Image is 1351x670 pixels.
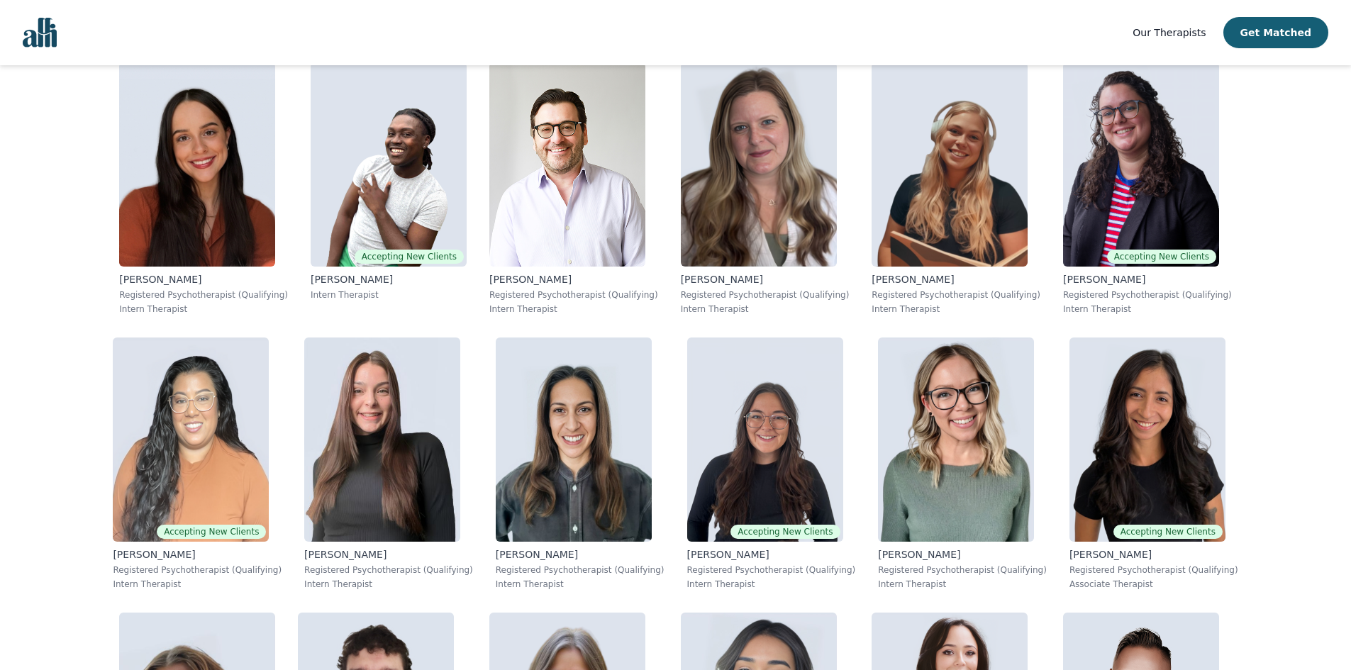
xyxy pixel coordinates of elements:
p: Registered Psychotherapist (Qualifying) [878,564,1047,576]
p: Intern Therapist [119,303,288,315]
p: Intern Therapist [113,579,282,590]
span: Accepting New Clients [157,525,266,539]
a: Haile_McbrideAccepting New Clients[PERSON_NAME]Registered Psychotherapist (Qualifying)Intern Ther... [676,326,867,601]
p: [PERSON_NAME] [489,272,658,286]
p: Intern Therapist [878,579,1047,590]
a: Kayla_Bishop[PERSON_NAME]Registered Psychotherapist (Qualifying)Intern Therapist [669,51,861,326]
p: [PERSON_NAME] [1063,272,1232,286]
p: Registered Psychotherapist (Qualifying) [496,564,665,576]
img: Cayley_Hanson [1063,62,1219,267]
span: Our Therapists [1133,27,1206,38]
span: Accepting New Clients [1113,525,1223,539]
p: Intern Therapist [489,303,658,315]
a: Brian_Danson[PERSON_NAME]Registered Psychotherapist (Qualifying)Intern Therapist [478,51,669,326]
a: Fiona_Sinclair[PERSON_NAME]Registered Psychotherapist (Qualifying)Intern Therapist [867,326,1058,601]
a: Anyssa_Sipos[PERSON_NAME]Registered Psychotherapist (Qualifying)Intern Therapist [293,326,484,601]
img: Anthony_Kusi [311,62,467,267]
p: [PERSON_NAME] [1069,547,1238,562]
img: Anyssa_Sipos [304,337,460,542]
img: Kayla_Bishop [681,62,837,267]
p: Intern Therapist [311,289,467,301]
img: Brian_Danson [489,62,645,267]
img: Fiona_Sinclair [878,337,1034,542]
img: Christina_Persaud [113,337,269,542]
p: [PERSON_NAME] [113,547,282,562]
p: Intern Therapist [304,579,473,590]
a: Christina_PersaudAccepting New Clients[PERSON_NAME]Registered Psychotherapist (Qualifying)Intern ... [101,326,293,601]
img: Haile_Mcbride [687,337,843,542]
p: Registered Psychotherapist (Qualifying) [304,564,473,576]
span: Accepting New Clients [355,250,464,264]
p: [PERSON_NAME] [119,272,288,286]
span: Accepting New Clients [1107,250,1216,264]
p: Registered Psychotherapist (Qualifying) [681,289,850,301]
p: Intern Therapist [687,579,856,590]
p: [PERSON_NAME] [872,272,1040,286]
p: Associate Therapist [1069,579,1238,590]
a: Kristina_Stephenson[PERSON_NAME]Registered Psychotherapist (Qualifying)Intern Therapist [484,326,676,601]
p: Registered Psychotherapist (Qualifying) [1063,289,1232,301]
a: Our Therapists [1133,24,1206,41]
p: [PERSON_NAME] [496,547,665,562]
p: Registered Psychotherapist (Qualifying) [1069,564,1238,576]
p: [PERSON_NAME] [304,547,473,562]
p: Registered Psychotherapist (Qualifying) [872,289,1040,301]
p: Registered Psychotherapist (Qualifying) [113,564,282,576]
p: [PERSON_NAME] [681,272,850,286]
p: Intern Therapist [1063,303,1232,315]
a: Emerald_Weninger[PERSON_NAME]Registered Psychotherapist (Qualifying)Intern Therapist [860,51,1052,326]
p: Intern Therapist [681,303,850,315]
p: [PERSON_NAME] [878,547,1047,562]
p: [PERSON_NAME] [311,272,467,286]
p: [PERSON_NAME] [687,547,856,562]
img: alli logo [23,18,57,48]
img: Emerald_Weninger [872,62,1028,267]
p: Registered Psychotherapist (Qualifying) [687,564,856,576]
img: Kristina_Stephenson [496,337,652,542]
a: Cayley_HansonAccepting New Clients[PERSON_NAME]Registered Psychotherapist (Qualifying)Intern Ther... [1052,51,1243,326]
p: Registered Psychotherapist (Qualifying) [489,289,658,301]
span: Accepting New Clients [730,525,840,539]
img: Laura_Grohovac [119,62,275,267]
a: Anthony_KusiAccepting New Clients[PERSON_NAME]Intern Therapist [299,51,478,326]
p: Registered Psychotherapist (Qualifying) [119,289,288,301]
p: Intern Therapist [496,579,665,590]
img: Natalia_Sarmiento [1069,337,1225,542]
a: Natalia_SarmientoAccepting New Clients[PERSON_NAME]Registered Psychotherapist (Qualifying)Associa... [1058,326,1250,601]
a: Laura_Grohovac[PERSON_NAME]Registered Psychotherapist (Qualifying)Intern Therapist [108,51,299,326]
p: Intern Therapist [872,303,1040,315]
button: Get Matched [1223,17,1328,48]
